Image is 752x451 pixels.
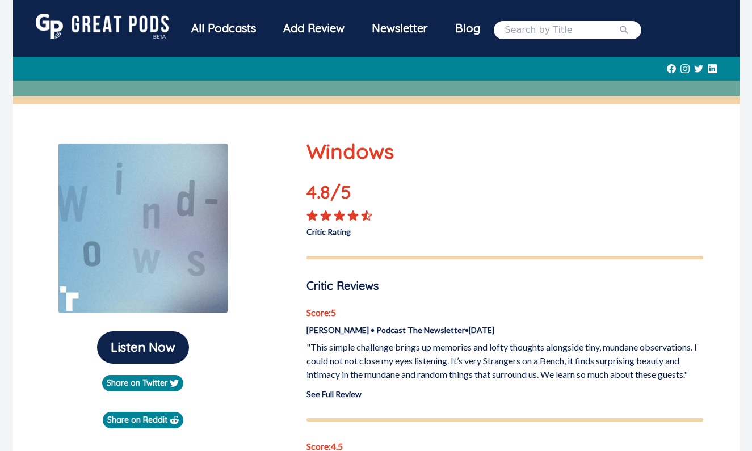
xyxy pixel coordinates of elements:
[306,277,703,294] p: Critic Reviews
[358,14,442,46] a: Newsletter
[442,14,494,43] a: Blog
[306,178,386,210] p: 4.8 /5
[58,143,228,313] img: Windows
[178,14,270,43] div: All Podcasts
[306,389,362,399] a: See Full Review
[306,136,703,167] p: Windows
[306,306,703,319] p: Score: 5
[270,14,358,43] a: Add Review
[103,412,183,428] a: Share on Reddit
[505,23,619,37] input: Search by Title
[306,324,703,336] p: [PERSON_NAME] • Podcast The Newsletter • [DATE]
[306,340,703,381] p: "This simple challenge brings up memories and lofty thoughts alongside tiny, mundane observations...
[306,221,505,238] p: Critic Rating
[97,331,189,364] button: Listen Now
[102,375,183,391] a: Share on Twitter
[358,14,442,43] div: Newsletter
[36,14,169,39] img: GreatPods
[178,14,270,46] a: All Podcasts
